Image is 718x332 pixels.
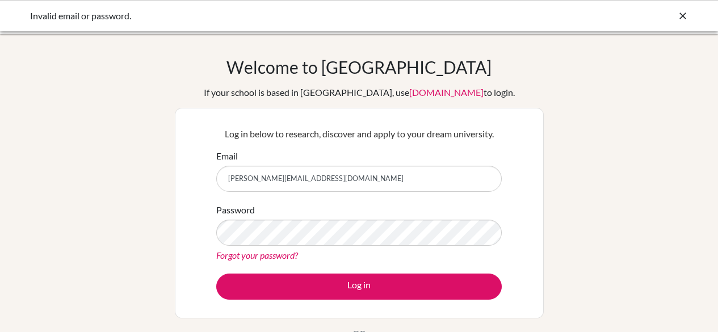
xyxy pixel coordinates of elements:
[204,86,515,99] div: If your school is based in [GEOGRAPHIC_DATA], use to login.
[216,274,502,300] button: Log in
[216,127,502,141] p: Log in below to research, discover and apply to your dream university.
[30,9,518,23] div: Invalid email or password.
[226,57,492,77] h1: Welcome to [GEOGRAPHIC_DATA]
[216,250,298,260] a: Forgot your password?
[216,203,255,217] label: Password
[409,87,484,98] a: [DOMAIN_NAME]
[216,149,238,163] label: Email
